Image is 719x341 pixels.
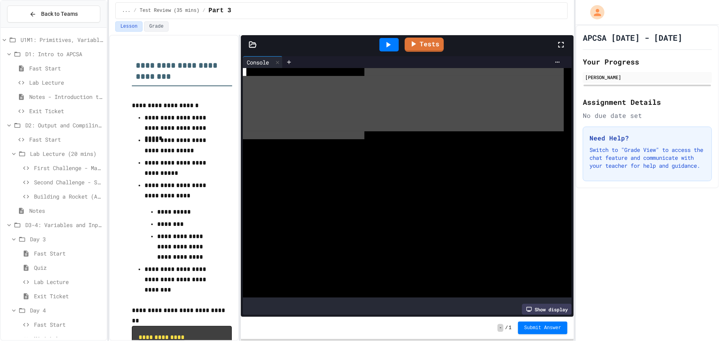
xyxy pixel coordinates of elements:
[115,21,143,32] button: Lesson
[134,8,137,14] span: /
[522,304,572,315] div: Show display
[243,58,273,66] div: Console
[34,263,103,272] span: Quiz
[30,306,103,314] span: Day 4
[34,292,103,300] span: Exit Ticket
[34,320,103,329] span: Fast Start
[34,249,103,258] span: Fast Start
[41,10,78,18] span: Back to Teams
[122,8,131,14] span: ...
[505,325,508,331] span: /
[203,8,205,14] span: /
[34,178,103,186] span: Second Challenge - Special Characters
[29,78,103,87] span: Lab Lecture
[589,146,705,170] p: Switch to "Grade View" to access the chat feature and communicate with your teacher for help and ...
[524,325,561,331] span: Submit Answer
[29,64,103,72] span: Fast Start
[583,111,712,120] div: No due date set
[140,8,199,14] span: Test Review (35 mins)
[34,278,103,286] span: Lab Lecture
[30,235,103,243] span: Day 3
[29,93,103,101] span: Notes - Introduction to Java Programming
[589,133,705,143] h3: Need Help?
[29,107,103,115] span: Exit Ticket
[585,74,710,81] div: [PERSON_NAME]
[583,32,682,43] h1: APCSA [DATE] - [DATE]
[29,135,103,144] span: Fast Start
[25,50,103,58] span: D1: Intro to APCSA
[21,36,103,44] span: U1M1: Primitives, Variables, Basic I/O
[583,56,712,67] h2: Your Progress
[25,221,103,229] span: D3-4: Variables and Input
[518,322,568,334] button: Submit Answer
[34,192,103,201] span: Building a Rocket (ASCII Art)
[208,6,231,15] span: Part 3
[29,206,103,215] span: Notes
[583,97,712,108] h2: Assignment Details
[243,56,283,68] div: Console
[405,38,444,52] a: Tests
[7,6,100,23] button: Back to Teams
[25,121,103,129] span: D2: Output and Compiling Code
[34,164,103,172] span: First Challenge - Manual Column Alignment
[582,3,606,21] div: My Account
[30,150,103,158] span: Lab Lecture (20 mins)
[509,325,512,331] span: 1
[497,324,503,332] span: -
[144,21,169,32] button: Grade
